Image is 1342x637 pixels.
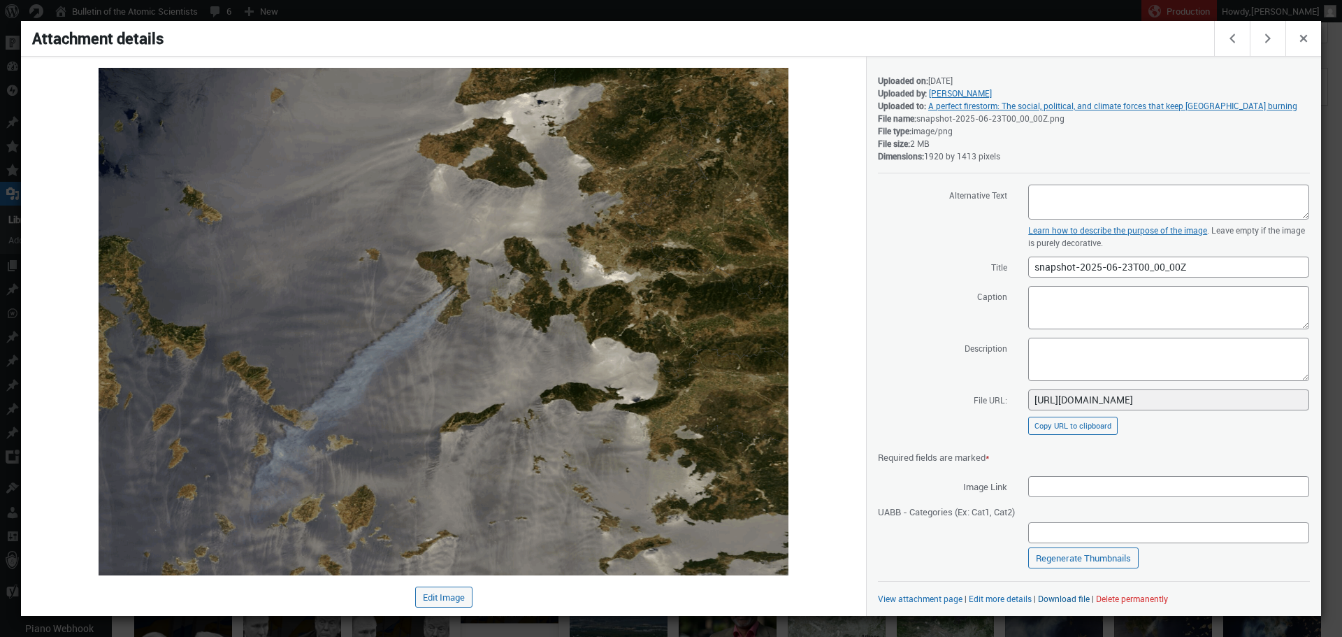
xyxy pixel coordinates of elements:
[928,100,1297,111] a: A perfect firestorm: The social, political, and climate forces that keep [GEOGRAPHIC_DATA] burning
[878,125,911,136] strong: File type:
[878,337,1007,358] label: Description
[878,150,1310,162] div: 1920 by 1413 pixels
[878,389,1007,410] label: File URL:
[878,113,916,124] strong: File name:
[878,74,1310,87] div: [DATE]
[878,112,1310,124] div: snapshot-2025-06-23T00_00_00Z.png
[1028,224,1309,249] p: . Leave empty if the image is purely decorative.
[878,256,1007,277] label: Title
[1028,224,1207,236] a: Learn how to describe the purpose of the image(opens in a new tab)
[878,451,990,464] span: Required fields are marked
[1096,593,1168,604] button: Delete permanently
[929,87,992,99] a: [PERSON_NAME]
[1028,547,1139,568] a: Regenerate Thumbnails
[415,587,472,608] button: Edit Image
[878,138,910,149] strong: File size:
[1092,593,1094,604] span: |
[878,75,928,86] strong: Uploaded on:
[1034,593,1036,604] span: |
[878,501,1015,522] span: UABB - Categories (Ex: Cat1, Cat2)
[878,87,927,99] strong: Uploaded by:
[878,475,1007,496] span: Image Link
[878,124,1310,137] div: image/png
[878,593,962,604] a: View attachment page
[878,150,924,162] strong: Dimensions:
[878,100,926,111] strong: Uploaded to:
[878,285,1007,306] label: Caption
[969,593,1032,604] a: Edit more details
[1038,593,1090,604] a: Download file
[21,21,1216,56] h1: Attachment details
[1028,417,1118,435] button: Copy URL to clipboard
[965,593,967,604] span: |
[878,184,1007,205] label: Alternative Text
[878,137,1310,150] div: 2 MB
